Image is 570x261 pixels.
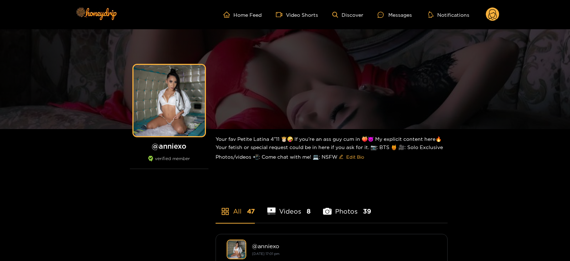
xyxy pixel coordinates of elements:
[223,11,262,18] a: Home Feed
[323,191,371,223] li: Photos
[363,207,371,216] span: 39
[337,151,365,163] button: editEdit Bio
[216,191,255,223] li: All
[130,156,208,169] div: verified member
[252,243,437,249] div: @ anniexo
[346,153,364,160] span: Edit Bio
[339,154,343,160] span: edit
[276,11,318,18] a: Video Shorts
[252,252,279,256] small: [DATE] 17:01 pm
[426,11,471,18] button: Notifications
[221,207,229,216] span: appstore
[223,11,233,18] span: home
[332,12,363,18] a: Discover
[378,11,412,19] div: Messages
[267,191,311,223] li: Videos
[276,11,286,18] span: video-camera
[130,142,208,150] h1: @ anniexo
[216,129,448,168] div: Your fav Petite Latina 4”11 👸🏻🤪 If you’re an ass guy cum in 🍑😈 My explicit content here🔥 Your fet...
[307,207,311,216] span: 8
[227,240,246,259] img: anniexo
[247,207,255,216] span: 47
